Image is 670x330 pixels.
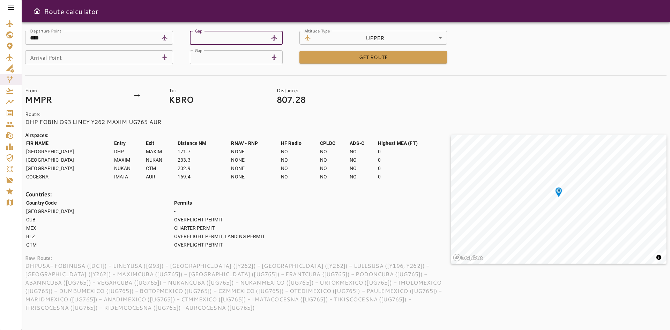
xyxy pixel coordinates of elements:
[26,164,113,172] td: [GEOGRAPHIC_DATA]
[114,156,145,164] td: MAXIM
[26,241,173,249] td: GTM
[177,164,230,172] td: 232.9
[25,262,451,312] p: DHPUSA- FOBINUSA ([DCT]) - LINEYUSA ([Q93]) - [GEOGRAPHIC_DATA] ([Y262]) - [GEOGRAPHIC_DATA] ([Y2...
[25,118,451,126] p: DHP FOBIN Q93 LINEY Y262 MAXIM UG765 AUR
[453,254,484,262] a: Mapbox logo
[177,139,230,147] th: Distance NM
[378,139,450,147] th: Highest MEA (FT)
[349,173,377,181] td: NO
[320,164,349,172] td: NO
[451,135,667,264] canvas: Map
[114,148,145,155] td: DHP
[26,173,113,181] td: COCESNA
[177,148,230,155] td: 171.7
[378,173,450,181] td: 0
[281,139,319,147] th: HF Radio
[304,28,330,34] label: Altitude Type
[349,164,377,172] td: NO
[25,132,49,139] strong: Airspaces:
[378,164,450,172] td: 0
[281,164,319,172] td: NO
[281,173,319,181] td: NO
[169,94,194,105] strong: KBRO
[299,51,447,64] button: GET ROUTE
[195,28,202,34] label: Gap
[378,156,450,164] td: 0
[25,87,127,94] p: From:
[174,241,450,249] td: OVERFLIGHT PERMIT
[174,216,450,223] td: OVERFLIGHT PERMIT
[25,190,52,198] strong: Countries:
[231,148,280,155] td: NONE
[231,156,280,164] td: NONE
[114,164,145,172] td: NUKAN
[146,139,177,147] th: Exit
[114,139,145,147] th: Entry
[349,139,377,147] th: ADS-C
[277,87,415,94] p: Distance:
[26,224,173,232] td: MEX
[30,28,61,34] label: Departure Point
[174,233,450,240] td: OVERFLIGHT PERMIT, LANDING PERMIT
[378,148,450,155] td: 0
[320,173,349,181] td: NO
[26,207,173,215] td: [GEOGRAPHIC_DATA]
[231,139,280,147] th: RNAV - RNP
[146,156,177,164] td: NUKAN
[26,156,113,164] td: [GEOGRAPHIC_DATA]
[25,94,52,105] strong: MMPR
[320,156,349,164] td: NO
[177,173,230,181] td: 169.4
[146,173,177,181] td: AUR
[114,173,145,181] td: IMATA
[349,156,377,164] td: NO
[174,224,450,232] td: CHARTER PERMIT
[231,173,280,181] td: NONE
[314,31,447,45] div: UPPER
[277,94,306,105] strong: 807.28
[281,148,319,155] td: NO
[174,207,450,215] td: -
[26,148,113,155] td: [GEOGRAPHIC_DATA]
[281,156,319,164] td: NO
[231,164,280,172] td: NONE
[320,148,349,155] td: NO
[169,87,271,94] p: To:
[44,6,98,17] h6: Route calculator
[25,255,52,262] strong: Raw Route:
[26,233,173,240] td: BLZ
[174,199,450,207] th: Permits
[146,148,177,155] td: MAXIM
[195,47,202,53] label: Gap
[320,139,349,147] th: CPLDC
[30,4,44,18] button: Open drawer
[146,164,177,172] td: CTM
[349,148,377,155] td: NO
[655,253,663,262] button: Toggle attribution
[26,139,113,147] th: FIR NAME
[177,156,230,164] td: 233.3
[25,111,451,118] p: Route:
[26,216,173,223] td: CUB
[26,199,173,207] th: Country Code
